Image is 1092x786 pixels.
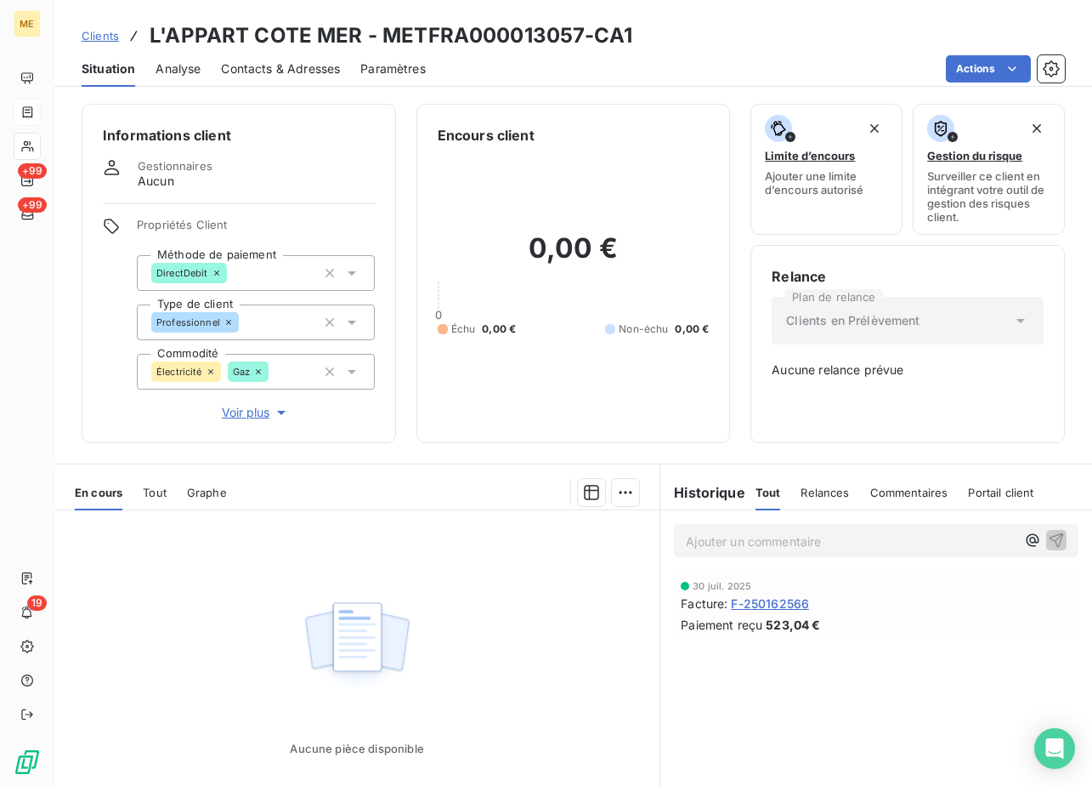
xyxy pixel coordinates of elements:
h6: Encours client [438,125,535,145]
span: 0 [435,308,442,322]
span: Facture : [681,595,727,612]
input: Ajouter une valeur [239,315,252,330]
input: Ajouter une valeur [227,265,240,281]
button: Actions [946,55,1031,83]
span: Limite d’encours [765,149,855,162]
span: +99 [18,197,47,213]
button: Limite d’encoursAjouter une limite d’encours autorisé [750,104,902,235]
input: Ajouter une valeur [269,364,282,379]
span: Échu [451,322,476,337]
span: Tout [143,486,167,499]
span: Gestion du risque [927,149,1022,162]
span: Portail client [968,486,1033,499]
span: Surveiller ce client en intégrant votre outil de gestion des risques client. [927,169,1050,224]
button: Gestion du risqueSurveiller ce client en intégrant votre outil de gestion des risques client. [913,104,1065,235]
span: Aucune pièce disponible [290,742,423,755]
span: Analyse [156,60,201,77]
span: Commentaires [870,486,948,499]
span: Non-échu [619,322,668,337]
span: Aucun [138,173,174,190]
span: Relances [801,486,849,499]
img: Logo LeanPay [14,749,41,776]
span: Graphe [187,486,227,499]
a: Clients [82,27,119,44]
span: 19 [27,595,47,611]
span: 30 juil. 2025 [693,581,751,591]
span: Situation [82,60,135,77]
h6: Historique [660,482,745,503]
span: F-250162566 [731,595,809,612]
span: Voir plus [222,404,290,421]
h6: Informations client [103,125,375,145]
span: 0,00 € [482,322,516,337]
h3: L'APPART COTE MER - METFRA000013057-CA1 [150,20,632,51]
span: 523,04 € [766,616,820,634]
h6: Relance [772,266,1044,287]
h2: 0,00 € [438,231,710,282]
span: Aucune relance prévue [772,362,1044,379]
span: Clients en Prélèvement [786,312,919,329]
span: Gaz [233,367,250,377]
img: Empty state [303,593,411,698]
span: Électricité [156,367,202,377]
span: Ajouter une limite d’encours autorisé [765,169,888,196]
span: Professionnel [156,317,220,327]
div: ME [14,10,41,37]
button: Voir plus [137,403,375,422]
span: Tout [755,486,781,499]
div: Open Intercom Messenger [1034,728,1075,769]
span: En cours [75,486,122,499]
span: Paiement reçu [681,616,762,634]
span: 0,00 € [675,322,709,337]
span: Contacts & Adresses [221,60,340,77]
span: Propriétés Client [137,218,375,242]
span: DirectDebit [156,268,208,278]
span: Paramètres [360,60,426,77]
span: Gestionnaires [138,159,212,173]
span: +99 [18,163,47,179]
span: Clients [82,29,119,43]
